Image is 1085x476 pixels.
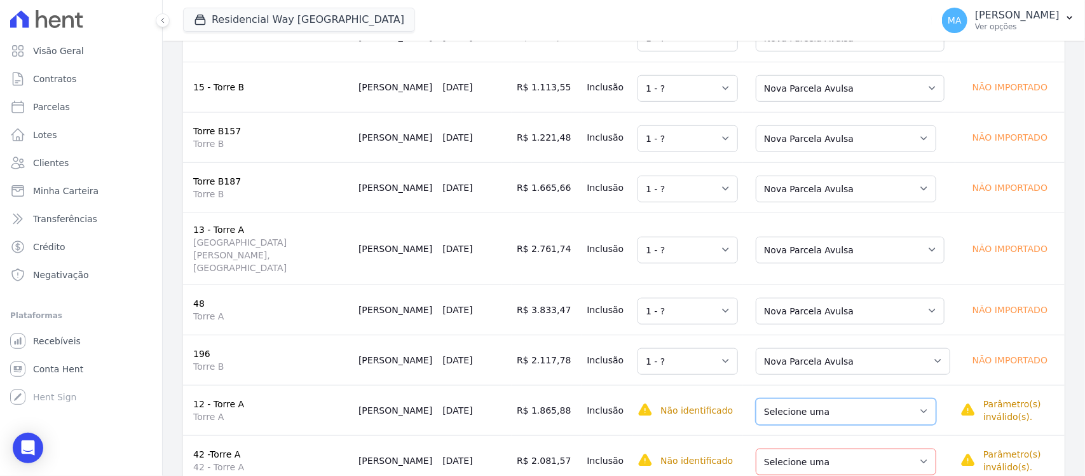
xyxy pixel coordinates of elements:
td: R$ 1.865,88 [512,385,582,435]
td: Inclusão [582,62,632,112]
span: Recebíveis [33,335,81,347]
p: [PERSON_NAME] [975,9,1060,22]
span: Parcelas [33,101,70,113]
p: Parâmetro(s) inválido(s). [983,398,1060,423]
td: Inclusão [582,162,632,213]
a: Transferências [5,206,157,232]
td: [PERSON_NAME] [353,335,437,385]
a: Recebíveis [5,328,157,354]
span: MA [948,16,962,25]
span: Crédito [33,241,65,253]
span: Minha Carteira [33,185,99,197]
div: Não importado [960,129,1060,146]
span: Conta Hent [33,363,83,375]
span: Torre B [193,137,348,150]
span: Torre B [193,360,348,373]
p: Não identificado [660,404,733,417]
div: Não importado [960,78,1060,96]
p: Parâmetro(s) inválido(s). [983,448,1060,473]
div: Não importado [960,351,1060,369]
td: Inclusão [582,335,632,385]
td: R$ 2.761,74 [512,213,582,284]
td: R$ 1.221,48 [512,112,582,162]
a: Minha Carteira [5,178,157,204]
span: [GEOGRAPHIC_DATA][PERSON_NAME], [GEOGRAPHIC_DATA] [193,236,348,274]
span: Torre A [193,410,348,423]
a: 48 [193,298,205,309]
span: Lotes [33,129,57,141]
td: [PERSON_NAME] [353,284,437,335]
td: Inclusão [582,213,632,284]
span: Transferências [33,213,97,225]
a: Conta Hent [5,356,157,382]
td: [DATE] [437,284,512,335]
a: Visão Geral [5,38,157,64]
a: 42 -Torre A [193,449,240,459]
div: Plataformas [10,308,152,323]
p: Ver opções [975,22,1060,32]
a: Parcelas [5,94,157,120]
a: 13 - Torre A [193,225,244,235]
a: 15 - Torre B [193,82,244,92]
td: Inclusão [582,385,632,435]
td: [PERSON_NAME] [353,385,437,435]
div: Não importado [960,179,1060,197]
a: Clientes [5,150,157,176]
p: Não identificado [660,454,733,467]
a: 142 -Torre A [193,32,246,42]
div: Open Intercom Messenger [13,433,43,463]
span: Visão Geral [33,45,84,57]
td: [DATE] [437,385,512,435]
span: Negativação [33,269,89,281]
a: Torre B187 [193,176,241,186]
a: Lotes [5,122,157,148]
div: Não importado [960,240,1060,258]
a: 12 - Torre A [193,399,244,409]
button: Residencial Way [GEOGRAPHIC_DATA] [183,8,415,32]
button: MA [PERSON_NAME] Ver opções [932,3,1085,38]
span: Torre A [193,310,348,323]
span: Contratos [33,73,76,85]
span: Torre B [193,188,348,200]
td: R$ 1.113,55 [512,62,582,112]
td: [DATE] [437,213,512,284]
td: [DATE] [437,335,512,385]
a: Torre B157 [193,126,241,136]
td: Inclusão [582,112,632,162]
td: [PERSON_NAME] [353,162,437,213]
a: Negativação [5,262,157,288]
a: 196 [193,349,210,359]
td: Inclusão [582,284,632,335]
span: 42 - Torre A [193,461,348,473]
td: R$ 2.117,78 [512,335,582,385]
div: Não importado [960,301,1060,319]
span: Clientes [33,157,69,169]
td: [DATE] [437,162,512,213]
a: Contratos [5,66,157,92]
a: Crédito [5,234,157,260]
td: [PERSON_NAME] [353,62,437,112]
td: [PERSON_NAME] [353,213,437,284]
td: [PERSON_NAME] [353,112,437,162]
td: [DATE] [437,112,512,162]
td: R$ 3.833,47 [512,284,582,335]
td: R$ 1.665,66 [512,162,582,213]
td: [DATE] [437,62,512,112]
